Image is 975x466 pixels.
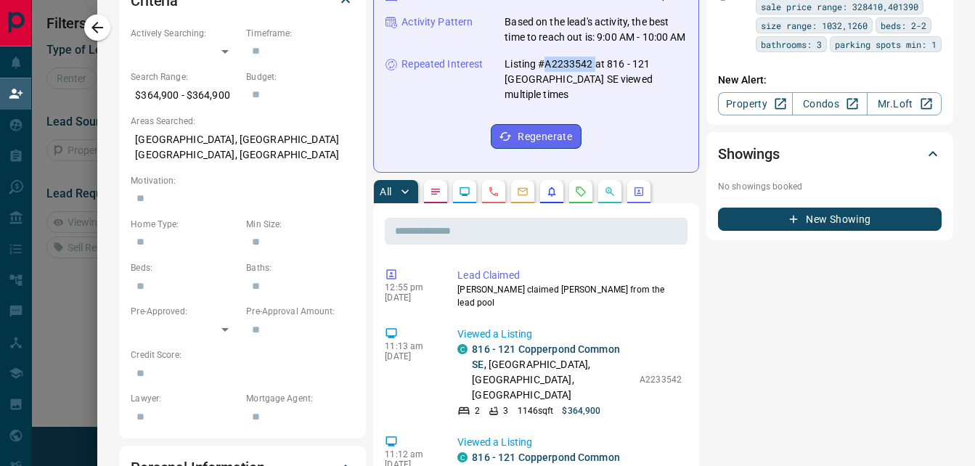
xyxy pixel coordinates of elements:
div: Showings [718,136,942,171]
p: Budget: [246,70,354,83]
p: Mortgage Agent: [246,392,354,405]
a: Property [718,92,793,115]
p: Actively Searching: [131,27,239,40]
p: Repeated Interest [401,57,483,72]
p: $364,900 - $364,900 [131,83,239,107]
p: Pre-Approval Amount: [246,305,354,318]
p: Credit Score: [131,348,354,361]
div: condos.ca [457,344,468,354]
svg: Agent Actions [633,186,645,197]
p: Lawyer: [131,392,239,405]
p: 3 [503,404,508,417]
p: 2 [475,404,480,417]
p: 12:55 pm [385,282,436,293]
p: 11:12 am [385,449,436,459]
p: [DATE] [385,293,436,303]
a: Condos [792,92,867,115]
button: Regenerate [491,124,582,149]
a: Mr.Loft [867,92,942,115]
p: Min Size: [246,218,354,231]
p: Pre-Approved: [131,305,239,318]
p: Viewed a Listing [457,327,682,342]
p: Motivation: [131,174,354,187]
div: condos.ca [457,452,468,462]
p: [GEOGRAPHIC_DATA], [GEOGRAPHIC_DATA] [GEOGRAPHIC_DATA], [GEOGRAPHIC_DATA] [131,128,354,167]
p: Based on the lead's activity, the best time to reach out is: 9:00 AM - 10:00 AM [505,15,687,45]
p: Activity Pattern [401,15,473,30]
span: beds: 2-2 [881,18,926,33]
p: No showings booked [718,180,942,193]
p: Home Type: [131,218,239,231]
p: New Alert: [718,73,942,88]
p: [PERSON_NAME] claimed [PERSON_NAME] from the lead pool [457,283,682,309]
p: Beds: [131,261,239,274]
p: Areas Searched: [131,115,354,128]
p: 11:13 am [385,341,436,351]
p: 1146 sqft [518,404,554,417]
svg: Listing Alerts [546,186,558,197]
h2: Showings [718,142,780,165]
svg: Notes [430,186,441,197]
span: size range: 1032,1260 [761,18,868,33]
svg: Requests [575,186,587,197]
svg: Calls [488,186,499,197]
svg: Opportunities [604,186,616,197]
p: , [GEOGRAPHIC_DATA], [GEOGRAPHIC_DATA], [GEOGRAPHIC_DATA] [472,342,632,403]
p: Listing #A2233542 at 816 - 121 [GEOGRAPHIC_DATA] SE viewed multiple times [505,57,687,102]
p: $364,900 [562,404,600,417]
p: Search Range: [131,70,239,83]
button: New Showing [718,208,942,231]
p: Baths: [246,261,354,274]
span: parking spots min: 1 [835,37,937,52]
p: [DATE] [385,351,436,361]
svg: Lead Browsing Activity [459,186,470,197]
svg: Emails [517,186,529,197]
span: bathrooms: 3 [761,37,822,52]
p: A2233542 [640,373,682,386]
a: 816 - 121 Copperpond Common SE [472,343,620,370]
p: All [380,187,391,197]
p: Viewed a Listing [457,435,682,450]
p: Lead Claimed [457,268,682,283]
p: Timeframe: [246,27,354,40]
